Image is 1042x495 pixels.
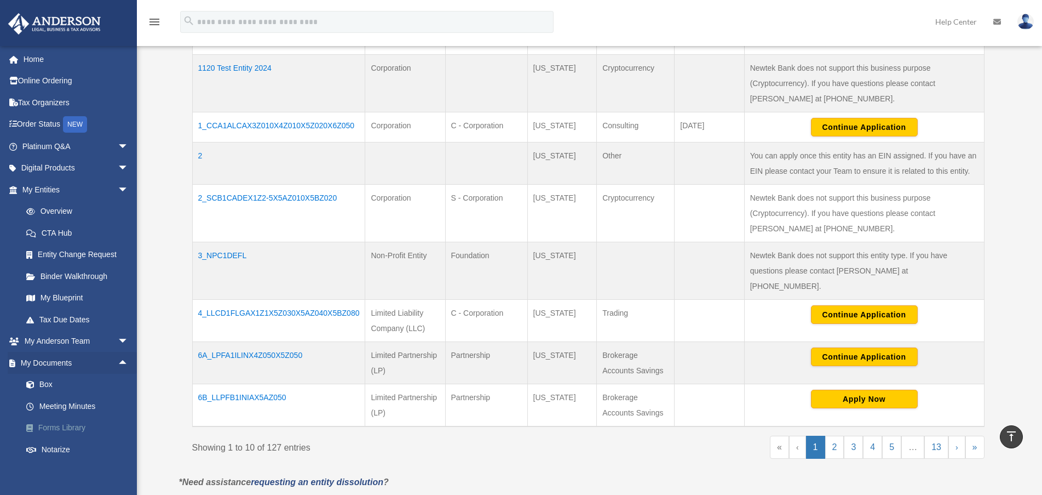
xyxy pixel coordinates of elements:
td: Brokerage Accounts Savings [597,342,675,384]
td: You can apply once this entity has an EIN assigned. If you have an EIN please contact your Team t... [744,143,984,185]
a: CTA Hub [15,222,140,244]
a: Online Ordering [8,70,145,92]
td: C - Corporation [445,112,527,143]
td: [US_STATE] [527,342,597,384]
td: [US_STATE] [527,242,597,300]
a: Previous [789,436,806,459]
button: Apply Now [811,390,918,408]
a: Overview [15,201,134,223]
td: Corporation [365,55,445,112]
a: 13 [924,436,948,459]
a: My Anderson Teamarrow_drop_down [8,331,145,352]
td: [US_STATE] [527,384,597,427]
td: 3_NPC1DEFL [192,242,365,300]
span: arrow_drop_up [118,352,140,374]
button: Continue Application [811,348,918,366]
td: Limited Liability Company (LLC) [365,300,445,342]
a: 5 [882,436,901,459]
img: User Pic [1017,14,1034,30]
td: Limited Partnership (LP) [365,342,445,384]
td: Consulting [597,112,675,143]
div: NEW [63,116,87,133]
a: My Entitiesarrow_drop_down [8,179,140,201]
td: 1_CCA1ALCAX3Z010X4Z010X5Z020X6Z050 [192,112,365,143]
button: Continue Application [811,305,918,324]
i: search [183,15,195,27]
img: Anderson Advisors Platinum Portal [5,13,104,35]
a: Digital Productsarrow_drop_down [8,157,145,179]
a: vertical_align_top [1000,425,1023,448]
td: Partnership [445,342,527,384]
td: Other [597,143,675,185]
td: Corporation [365,185,445,242]
a: 1 [806,436,825,459]
td: S - Corporation [445,185,527,242]
td: Limited Partnership (LP) [365,384,445,427]
td: Partnership [445,384,527,427]
a: 2 [825,436,844,459]
td: 4_LLCD1FLGAX1Z1X5Z030X5AZ040X5BZ080 [192,300,365,342]
td: Cryptocurrency [597,55,675,112]
a: Next [948,436,965,459]
a: Order StatusNEW [8,113,145,136]
td: 6B_LLPFB1INIAX5AZ050 [192,384,365,427]
td: 6A_LPFA1ILINX4Z050X5Z050 [192,342,365,384]
td: Newtek Bank does not support this entity type. If you have questions please contact [PERSON_NAME]... [744,242,984,300]
td: Non-Profit Entity [365,242,445,300]
span: arrow_drop_down [118,331,140,353]
a: Entity Change Request [15,244,140,266]
i: vertical_align_top [1005,430,1018,443]
td: [US_STATE] [527,112,597,143]
td: 2_SCB1CADEX1Z2-5X5AZ010X5BZ020 [192,185,365,242]
span: arrow_drop_down [118,135,140,158]
td: Corporation [365,112,445,143]
a: 4 [863,436,882,459]
td: Newtek Bank does not support this business purpose (Cryptocurrency). If you have questions please... [744,55,984,112]
td: Foundation [445,242,527,300]
i: menu [148,15,161,29]
td: Newtek Bank does not support this business purpose (Cryptocurrency). If you have questions please... [744,185,984,242]
a: Platinum Q&Aarrow_drop_down [8,135,145,157]
a: Meeting Minutes [15,395,145,417]
td: C - Corporation [445,300,527,342]
td: 2 [192,143,365,185]
div: Showing 1 to 10 of 127 entries [192,436,580,456]
a: Notarize [15,439,145,460]
button: Continue Application [811,118,918,136]
td: [US_STATE] [527,143,597,185]
span: arrow_drop_down [118,179,140,201]
a: Box [15,374,145,396]
td: Cryptocurrency [597,185,675,242]
span: arrow_drop_down [118,157,140,180]
td: [DATE] [675,112,744,143]
a: First [770,436,789,459]
a: 3 [844,436,863,459]
td: Trading [597,300,675,342]
a: Home [8,48,145,70]
td: 1120 Test Entity 2024 [192,55,365,112]
a: requesting an entity dissolution [251,477,383,487]
a: Last [965,436,985,459]
a: … [901,436,924,459]
a: Tax Organizers [8,92,145,113]
td: [US_STATE] [527,300,597,342]
a: Forms Library [15,417,145,439]
a: Binder Walkthrough [15,265,140,287]
em: *Need assistance ? [179,477,389,487]
a: My Blueprint [15,287,140,309]
a: Tax Due Dates [15,309,140,331]
td: [US_STATE] [527,55,597,112]
a: My Documentsarrow_drop_up [8,352,145,374]
a: menu [148,19,161,29]
td: Brokerage Accounts Savings [597,384,675,427]
td: [US_STATE] [527,185,597,242]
